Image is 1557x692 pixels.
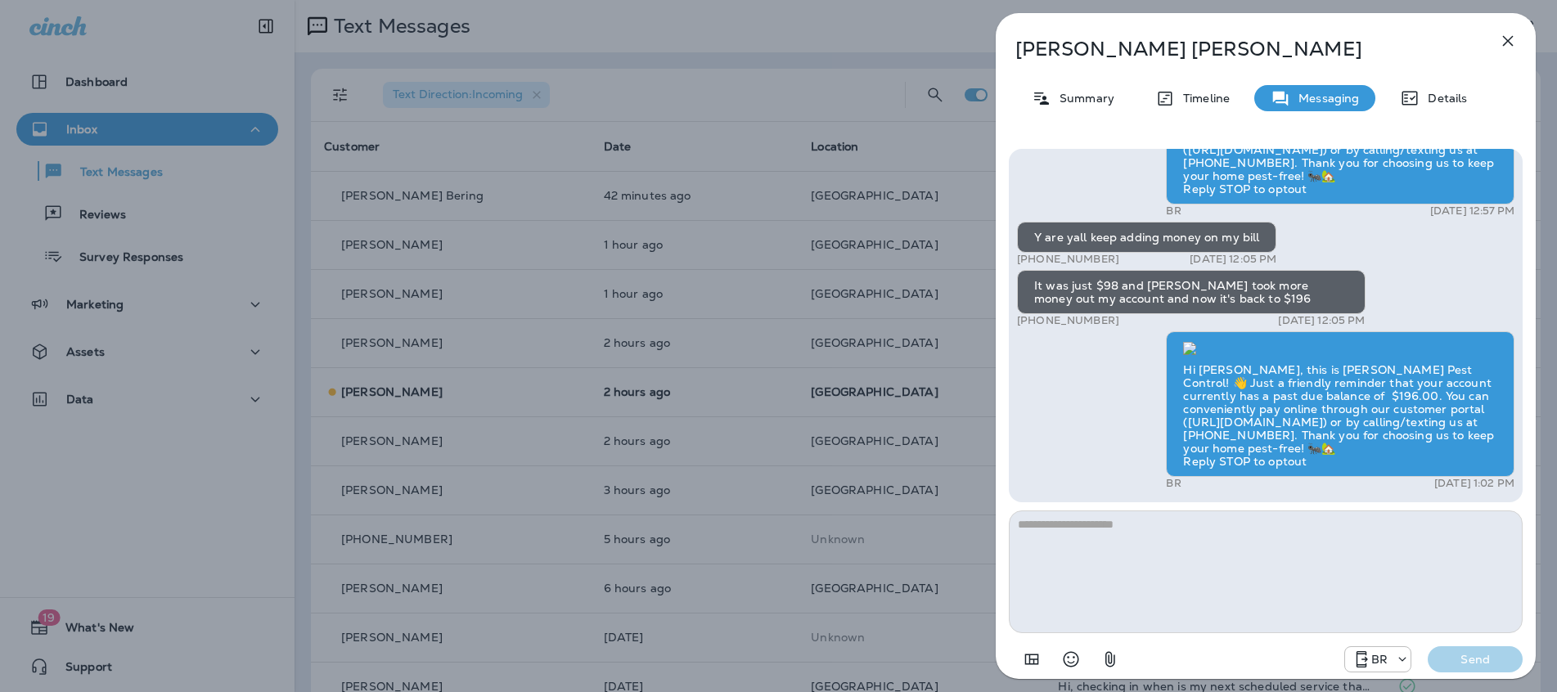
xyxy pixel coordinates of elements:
[1017,222,1276,253] div: Y are yall keep adding money on my bill
[1166,204,1181,218] p: BR
[1015,38,1462,61] p: [PERSON_NAME] [PERSON_NAME]
[1017,253,1119,266] p: [PHONE_NUMBER]
[1420,92,1467,105] p: Details
[1430,204,1514,218] p: [DATE] 12:57 PM
[1434,477,1514,490] p: [DATE] 1:02 PM
[1017,270,1366,314] div: It was just $98 and [PERSON_NAME] took more money out my account and now it's back to $196
[1371,653,1388,666] p: BR
[1278,314,1365,327] p: [DATE] 12:05 PM
[1015,643,1048,676] button: Add in a premade template
[1051,92,1114,105] p: Summary
[1175,92,1230,105] p: Timeline
[1345,649,1411,669] div: +1 (225) 577-6368
[1166,477,1181,490] p: BR
[1183,342,1196,355] img: twilio-download
[1017,314,1119,327] p: [PHONE_NUMBER]
[1190,253,1276,266] p: [DATE] 12:05 PM
[1290,92,1359,105] p: Messaging
[1166,331,1514,477] div: Hi [PERSON_NAME], this is [PERSON_NAME] Pest Control! 👋 Just a friendly reminder that your accoun...
[1055,643,1087,676] button: Select an emoji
